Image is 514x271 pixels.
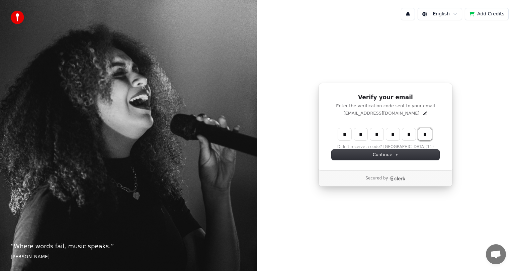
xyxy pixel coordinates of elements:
img: youka [11,11,24,24]
input: Enter verification code. Digit 1 [338,128,351,140]
footer: [PERSON_NAME] [11,254,246,260]
input: Digit 4 [386,128,400,140]
a: Open chat [486,244,506,264]
input: Digit 6 [418,128,432,140]
input: Digit 5 [402,128,416,140]
input: Digit 3 [370,128,383,140]
p: Enter the verification code sent to your email [332,103,439,109]
input: Digit 2 [354,128,367,140]
p: “ Where words fail, music speaks. ” [11,242,246,251]
button: Continue [332,150,439,160]
h1: Verify your email [332,94,439,102]
button: Add Credits [465,8,509,20]
div: Verification code input [337,127,433,142]
span: Continue [373,152,398,158]
button: Edit [422,111,428,116]
p: [EMAIL_ADDRESS][DOMAIN_NAME] [343,110,419,116]
p: Secured by [365,176,388,181]
a: Clerk logo [390,176,406,181]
